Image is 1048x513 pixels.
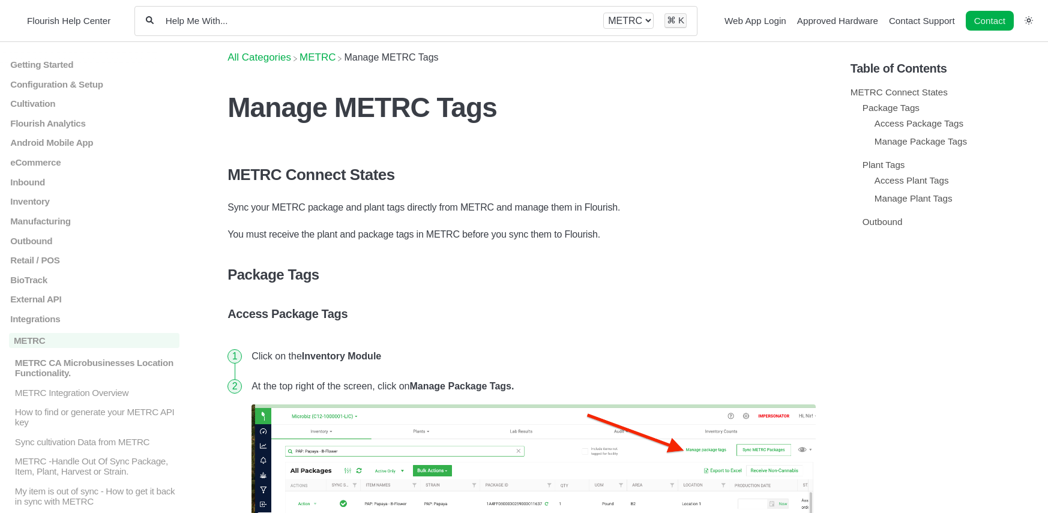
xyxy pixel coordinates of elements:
p: METRC Integration Overview [14,387,180,397]
a: Plant Tags [863,160,905,170]
a: METRC -Handle Out Of Sync Package, Item, Plant, Harvest or Strain. [9,456,179,476]
a: eCommerce [9,157,179,167]
a: Cultivation [9,98,179,109]
h5: Access Package Tags [227,307,821,321]
kbd: K [678,15,684,25]
a: Approved Hardware navigation item [797,16,878,26]
a: Inbound [9,176,179,187]
img: Flourish Help Center Logo [15,13,21,29]
h4: Package Tags [227,266,821,283]
h3: METRC Connect States [227,166,821,184]
a: METRC Connect States [851,87,948,97]
span: Manage METRC Tags [344,52,438,62]
li: Contact desktop [963,13,1017,29]
a: Manage Plant Tags [875,193,953,203]
p: Sync your METRC package and plant tags directly from METRC and manage them in Flourish. [227,200,821,215]
a: METRC [300,52,336,63]
a: Web App Login navigation item [724,16,786,26]
a: Manage Package Tags [875,136,967,146]
a: BioTrack [9,275,179,285]
strong: Inventory Module [302,351,381,361]
a: Outbound [863,217,903,227]
a: Manufacturing [9,216,179,226]
input: Help Me With... [164,15,593,26]
a: Contact [966,11,1014,31]
a: Switch dark mode setting [1025,15,1033,25]
h5: Table of Contents [851,62,1039,76]
a: METRC CA Microbusinesses Location Functionality. [9,358,179,378]
a: Inventory [9,196,179,206]
span: ​METRC [300,52,336,64]
kbd: ⌘ [667,15,676,25]
a: Flourish Analytics [9,118,179,128]
a: Breadcrumb link to All Categories [227,52,291,63]
a: Getting Started [9,59,179,70]
a: Retail / POS [9,255,179,265]
a: Outbound [9,235,179,245]
li: Click on the [247,341,821,371]
p: METRC CA Microbusinesses Location Functionality. [14,358,180,378]
span: Flourish Help Center [27,16,110,26]
a: METRC Integration Overview [9,387,179,397]
a: Package Tags [863,103,920,113]
a: METRC [9,333,179,348]
a: Access Package Tags [875,118,963,128]
a: Android Mobile App [9,137,179,148]
p: My item is out of sync - How to get it back in sync with METRC [14,486,180,506]
p: You must receive the plant and package tags in METRC before you sync them to Flourish. [227,227,821,242]
p: Sync cultivation Data from METRC [14,437,180,447]
h1: Manage METRC Tags [227,91,821,124]
a: Sync cultivation Data from METRC [9,437,179,447]
a: My item is out of sync - How to get it back in sync with METRC [9,486,179,506]
a: Integrations [9,314,179,324]
span: All Categories [227,52,291,64]
p: METRC -Handle Out Of Sync Package, Item, Plant, Harvest or Strain. [14,456,180,476]
a: How to find or generate your METRC API key [9,407,179,427]
p: How to find or generate your METRC API key [14,407,180,427]
a: Configuration & Setup [9,79,179,89]
a: Access Plant Tags [875,175,949,185]
a: Contact Support navigation item [889,16,955,26]
a: Flourish Help Center [15,13,110,29]
strong: Manage Package Tags. [409,381,514,391]
a: External API [9,294,179,304]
